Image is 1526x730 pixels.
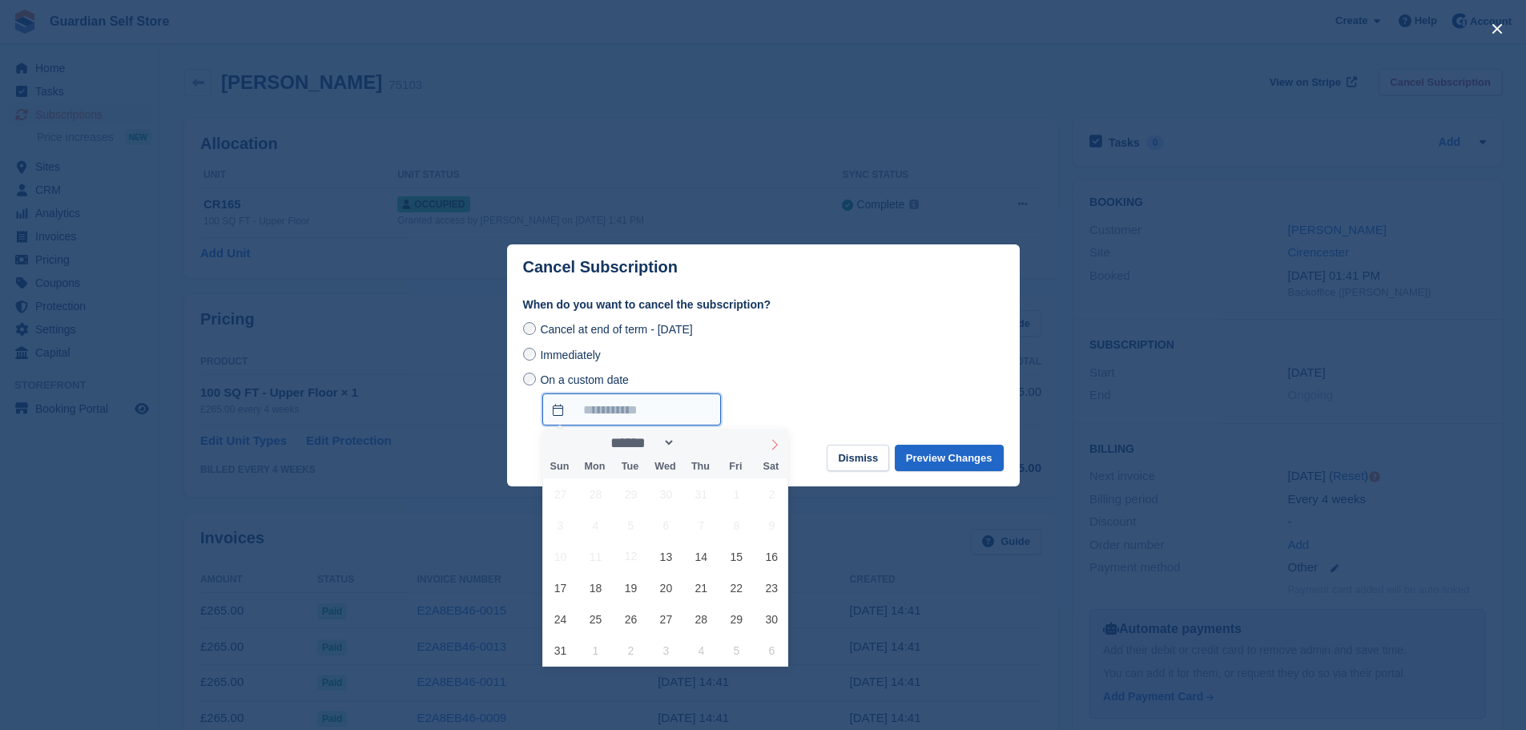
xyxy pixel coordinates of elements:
input: On a custom date [542,393,721,425]
span: On a custom date [540,373,629,386]
span: August 3, 2025 [545,510,576,541]
span: July 27, 2025 [545,478,576,510]
span: August 14, 2025 [686,541,717,572]
span: September 1, 2025 [580,635,611,666]
span: Immediately [540,349,600,361]
span: August 28, 2025 [686,603,717,635]
span: Cancel at end of term - [DATE] [540,323,692,336]
span: August 12, 2025 [615,541,646,572]
span: July 29, 2025 [615,478,646,510]
span: September 3, 2025 [650,635,682,666]
input: Cancel at end of term - [DATE] [523,322,536,335]
span: August 29, 2025 [721,603,752,635]
span: August 30, 2025 [756,603,787,635]
span: August 10, 2025 [545,541,576,572]
input: Immediately [523,348,536,361]
span: August 26, 2025 [615,603,646,635]
button: Preview Changes [895,445,1004,471]
span: August 17, 2025 [545,572,576,603]
span: Wed [647,462,682,472]
span: August 8, 2025 [721,510,752,541]
span: July 30, 2025 [650,478,682,510]
p: Cancel Subscription [523,258,678,276]
span: August 21, 2025 [686,572,717,603]
input: Year [675,434,726,451]
span: August 15, 2025 [721,541,752,572]
span: August 23, 2025 [756,572,787,603]
span: August 24, 2025 [545,603,576,635]
span: Fri [718,462,753,472]
span: August 22, 2025 [721,572,752,603]
span: August 7, 2025 [686,510,717,541]
span: September 5, 2025 [721,635,752,666]
span: August 1, 2025 [721,478,752,510]
span: August 4, 2025 [580,510,611,541]
span: Thu [682,462,718,472]
span: August 31, 2025 [545,635,576,666]
span: August 16, 2025 [756,541,787,572]
span: August 9, 2025 [756,510,787,541]
button: Dismiss [827,445,889,471]
span: Sat [753,462,788,472]
button: close [1484,16,1510,42]
label: When do you want to cancel the subscription? [523,296,1004,313]
span: July 28, 2025 [580,478,611,510]
select: Month [605,434,675,451]
span: August 27, 2025 [650,603,682,635]
span: Tue [612,462,647,472]
span: August 5, 2025 [615,510,646,541]
span: September 6, 2025 [756,635,787,666]
span: August 25, 2025 [580,603,611,635]
span: September 2, 2025 [615,635,646,666]
span: Sun [542,462,578,472]
span: Mon [577,462,612,472]
span: August 20, 2025 [650,572,682,603]
span: July 31, 2025 [686,478,717,510]
span: August 11, 2025 [580,541,611,572]
span: August 6, 2025 [650,510,682,541]
span: August 13, 2025 [650,541,682,572]
input: On a custom date [523,373,536,385]
span: August 2, 2025 [756,478,787,510]
span: September 4, 2025 [686,635,717,666]
span: August 19, 2025 [615,572,646,603]
span: August 18, 2025 [580,572,611,603]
